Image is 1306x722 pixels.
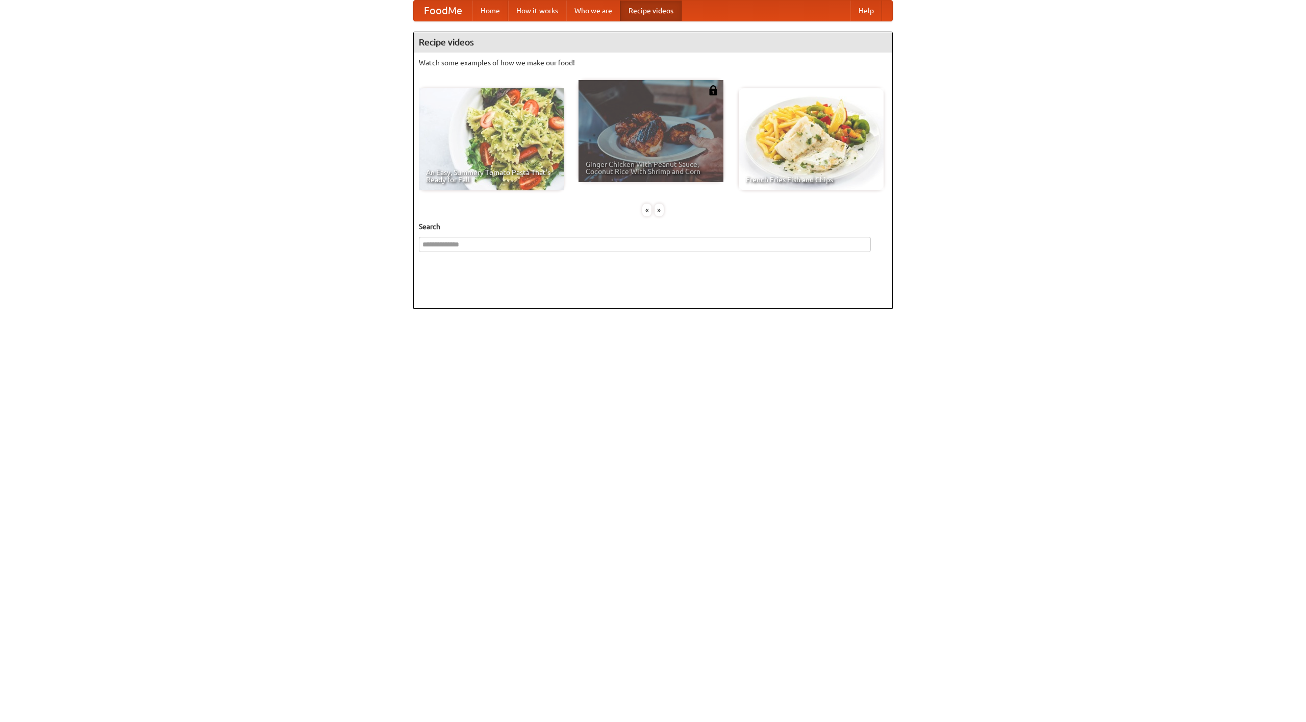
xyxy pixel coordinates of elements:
[642,204,651,216] div: «
[739,88,884,190] a: French Fries Fish and Chips
[708,85,718,95] img: 483408.png
[414,1,472,21] a: FoodMe
[472,1,508,21] a: Home
[508,1,566,21] a: How it works
[419,221,887,232] h5: Search
[566,1,620,21] a: Who we are
[620,1,682,21] a: Recipe videos
[419,88,564,190] a: An Easy, Summery Tomato Pasta That's Ready for Fall
[746,176,876,183] span: French Fries Fish and Chips
[426,169,557,183] span: An Easy, Summery Tomato Pasta That's Ready for Fall
[655,204,664,216] div: »
[414,32,892,53] h4: Recipe videos
[850,1,882,21] a: Help
[419,58,887,68] p: Watch some examples of how we make our food!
